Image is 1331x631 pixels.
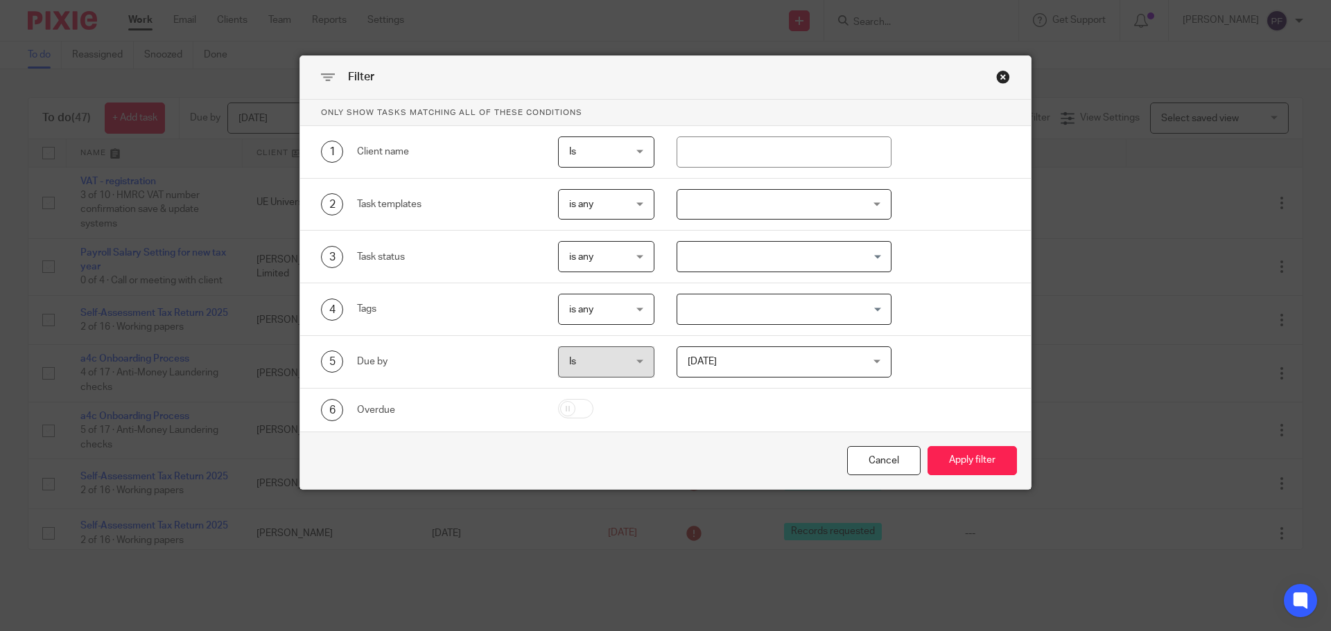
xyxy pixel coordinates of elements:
[928,446,1017,476] button: Apply filter
[847,446,921,476] div: Close this dialog window
[348,71,374,82] span: Filter
[996,70,1010,84] div: Close this dialog window
[569,199,593,209] span: is any
[569,252,593,262] span: is any
[569,147,576,157] span: Is
[357,197,537,211] div: Task templates
[321,350,343,373] div: 5
[688,357,717,366] span: [DATE]
[569,357,576,366] span: Is
[677,294,892,325] div: Search for option
[357,250,537,264] div: Task status
[321,193,343,215] div: 2
[321,141,343,163] div: 1
[357,403,537,417] div: Overdue
[357,302,537,316] div: Tags
[679,245,884,269] input: Search for option
[679,297,884,321] input: Search for option
[677,241,892,272] div: Search for option
[357,355,537,368] div: Due by
[357,145,537,159] div: Client name
[300,100,1031,126] p: Only show tasks matching all of these conditions
[321,299,343,321] div: 4
[321,399,343,421] div: 6
[569,305,593,314] span: is any
[321,246,343,268] div: 3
